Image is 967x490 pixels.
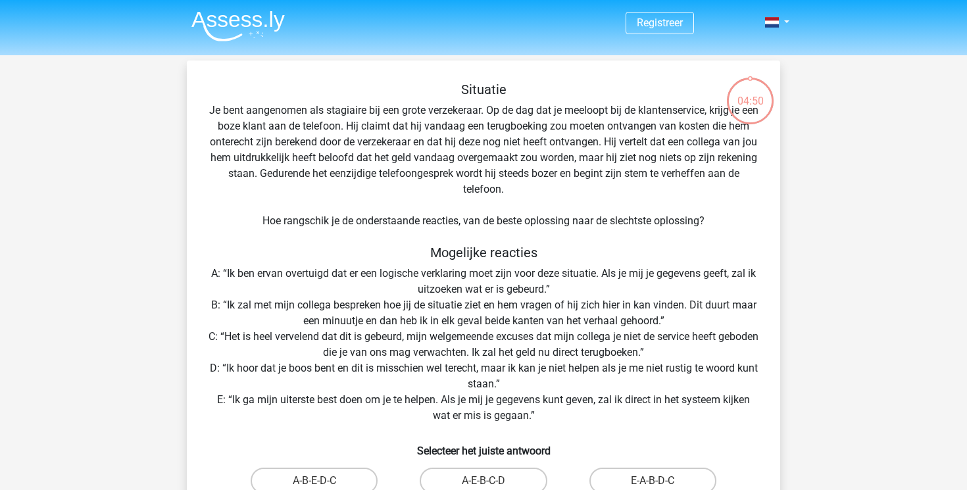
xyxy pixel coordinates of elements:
h5: Mogelijke reacties [208,245,759,260]
h6: Selecteer het juiste antwoord [208,434,759,457]
h5: Situatie [208,82,759,97]
div: 04:50 [726,76,775,109]
img: Assessly [191,11,285,41]
a: Registreer [637,16,683,29]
